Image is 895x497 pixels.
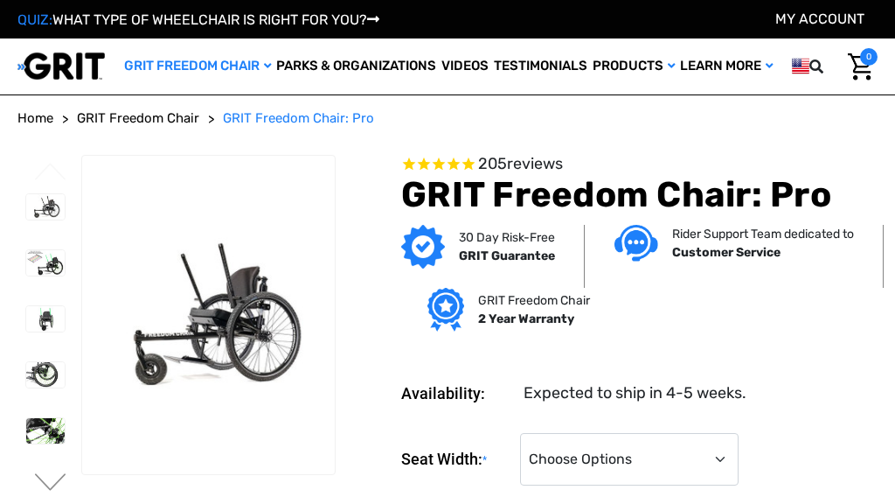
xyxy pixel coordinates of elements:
[459,228,555,247] p: 30 Day Risk-Free
[77,110,199,126] span: GRIT Freedom Chair
[427,288,463,332] img: Grit freedom
[843,48,878,85] a: Cart with 0 items
[223,110,374,126] span: GRIT Freedom Chair: Pro
[17,110,53,126] span: Home
[26,418,65,444] img: GRIT Freedom Chair Pro: close up of one Spinergy wheel with green-colored spokes and upgraded dri...
[223,108,374,129] a: GRIT Freedom Chair: Pro
[792,55,809,77] img: us.png
[401,433,511,486] label: Seat Width:
[17,108,878,129] nav: Breadcrumb
[26,362,65,388] img: GRIT Freedom Chair Pro: close up side view of Pro off road wheelchair model highlighting custom c...
[82,231,335,400] img: GRIT Freedom Chair Pro: the Pro model shown including contoured Invacare Matrx seatback, Spinergy...
[17,11,52,28] span: QUIZ:
[77,108,199,129] a: GRIT Freedom Chair
[439,38,491,94] a: Videos
[672,225,854,243] p: Rider Support Team dedicated to
[524,381,746,405] dd: Expected to ship in 4-5 weeks.
[17,52,105,80] img: GRIT All-Terrain Wheelchair and Mobility Equipment
[17,108,53,129] a: Home
[478,311,574,326] strong: 2 Year Warranty
[860,48,878,66] span: 0
[672,245,781,260] strong: Customer Service
[274,38,439,94] a: Parks & Organizations
[401,155,878,174] span: Rated 4.6 out of 5 stars 205 reviews
[26,250,65,276] img: GRIT Freedom Chair Pro: side view of Pro model with green lever wraps and spokes on Spinergy whee...
[401,225,445,269] img: GRIT Guarantee
[459,248,555,263] strong: GRIT Guarantee
[26,194,65,220] img: GRIT Freedom Chair Pro: the Pro model shown including contoured Invacare Matrx seatback, Spinergy...
[835,48,843,85] input: Search
[17,11,379,28] a: QUIZ:WHAT TYPE OF WHEELCHAIR IS RIGHT FOR YOU?
[121,38,274,94] a: GRIT Freedom Chair
[507,154,563,173] span: reviews
[32,163,69,184] button: Go to slide 3 of 3
[32,473,69,494] button: Go to slide 2 of 3
[491,38,590,94] a: Testimonials
[478,291,590,310] p: GRIT Freedom Chair
[677,38,775,94] a: Learn More
[478,154,563,173] span: 205 reviews
[401,381,511,405] dt: Availability:
[401,174,878,216] h1: GRIT Freedom Chair: Pro
[614,225,658,261] img: Customer service
[590,38,677,94] a: Products
[775,10,864,27] a: Account
[26,306,65,332] img: GRIT Freedom Chair Pro: front view of Pro model all terrain wheelchair with green lever wraps and...
[848,53,873,80] img: Cart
